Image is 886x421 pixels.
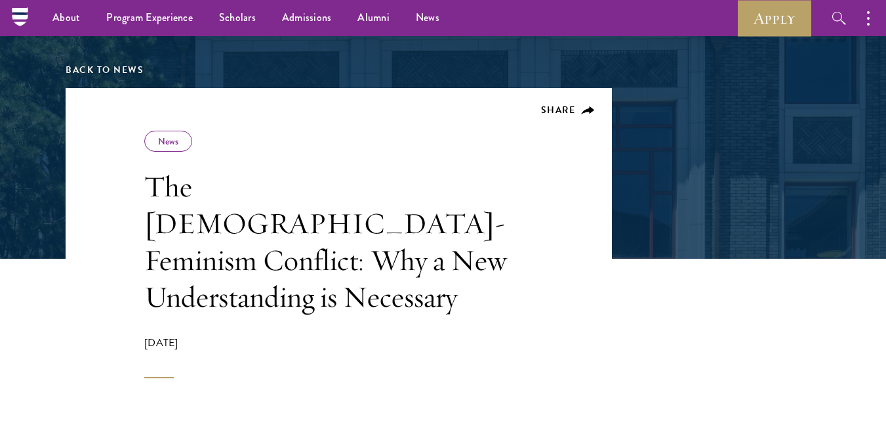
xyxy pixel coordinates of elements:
[158,135,178,148] a: News
[66,63,144,77] a: Back to News
[144,335,518,378] div: [DATE]
[541,104,595,116] button: Share
[541,103,576,117] span: Share
[144,168,518,315] h1: The [DEMOGRAPHIC_DATA]-Feminism Conflict: Why a New Understanding is Necessary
